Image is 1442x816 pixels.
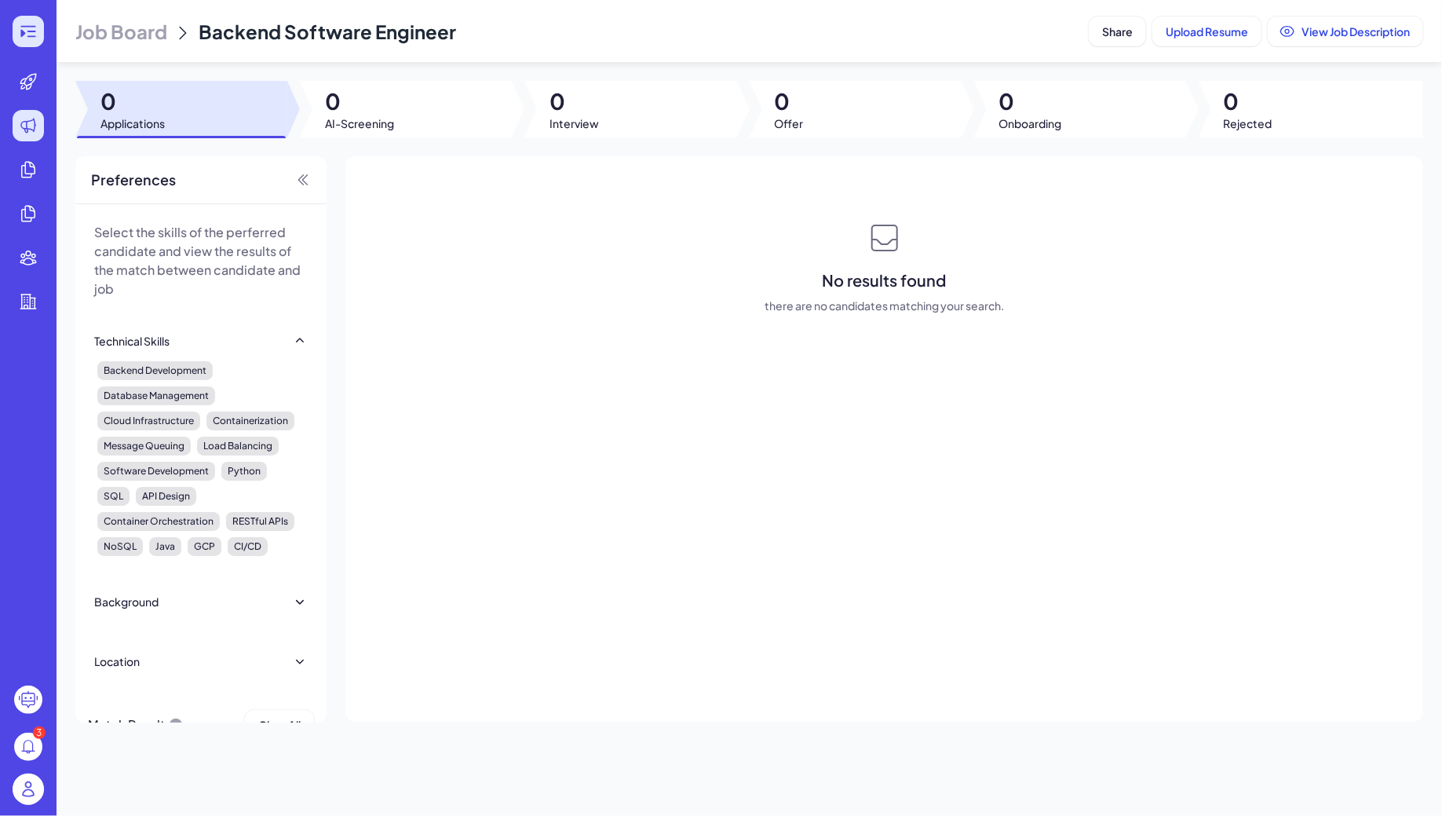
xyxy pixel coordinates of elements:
[999,115,1062,131] span: Onboarding
[97,537,143,556] div: NoSQL
[1268,16,1423,46] button: View Job Description
[75,19,167,44] span: Job Board
[100,115,165,131] span: Applications
[199,20,456,43] span: Backend Software Engineer
[823,269,947,291] span: No results found
[1224,115,1272,131] span: Rejected
[136,487,196,506] div: API Design
[97,412,200,430] div: Cloud Infrastructure
[97,437,191,456] div: Message Queuing
[206,412,294,430] div: Containerization
[221,462,267,481] div: Python
[100,87,165,115] span: 0
[226,512,294,531] div: RESTful APIs
[1166,24,1248,38] span: Upload Resume
[97,487,130,506] div: SQL
[33,726,46,739] div: 3
[188,537,221,556] div: GCP
[775,115,804,131] span: Offer
[549,115,599,131] span: Interview
[1152,16,1261,46] button: Upload Resume
[97,462,215,481] div: Software Development
[94,223,308,298] p: Select the skills of the perferred candidate and view the results of the match between candidate ...
[97,361,213,380] div: Backend Development
[228,537,268,556] div: CI/CD
[97,512,220,531] div: Container Orchestration
[1102,24,1133,38] span: Share
[88,710,184,740] div: Match Result
[325,115,394,131] span: AI-Screening
[94,594,159,609] div: Background
[999,87,1062,115] span: 0
[13,774,44,805] img: user_logo.png
[1224,87,1272,115] span: 0
[775,87,804,115] span: 0
[549,87,599,115] span: 0
[325,87,394,115] span: 0
[91,169,176,191] span: Preferences
[197,437,279,456] div: Load Balancing
[94,333,170,349] div: Technical Skills
[1301,24,1410,38] span: View Job Description
[97,386,215,405] div: Database Management
[1089,16,1146,46] button: Share
[245,710,314,740] button: Clear All
[94,653,140,669] div: Location
[258,718,301,732] span: Clear All
[765,298,1004,313] span: there are no candidates matching your search.
[149,537,181,556] div: Java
